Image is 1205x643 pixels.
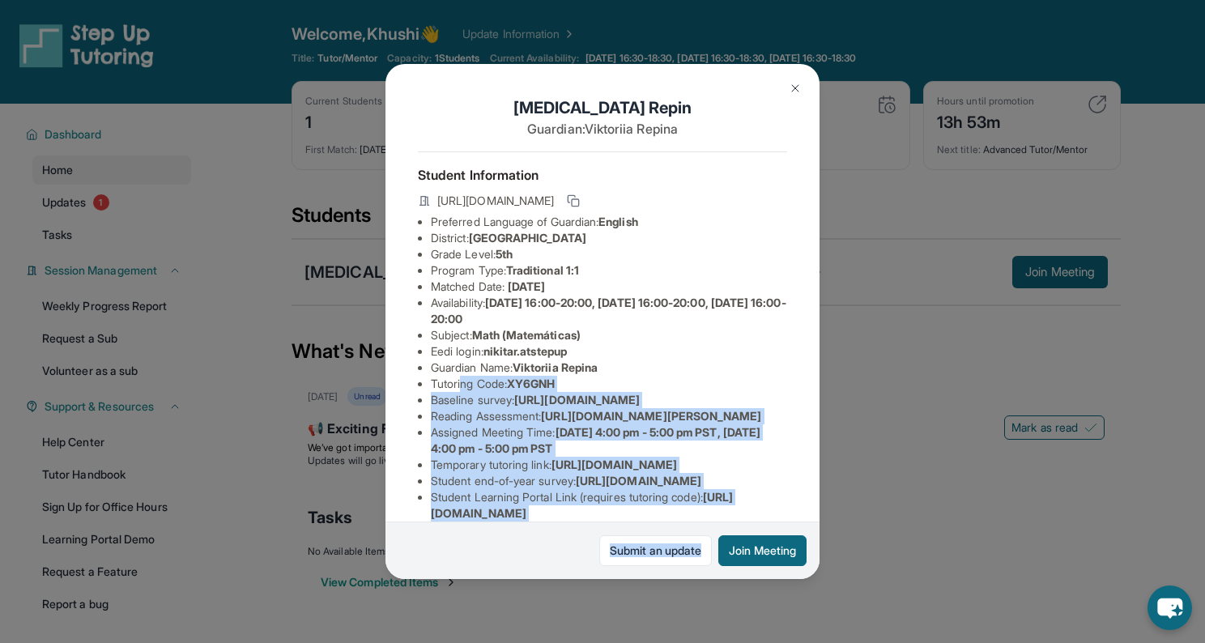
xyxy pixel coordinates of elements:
[431,295,787,327] li: Availability:
[431,262,787,279] li: Program Type:
[541,409,761,423] span: [URL][DOMAIN_NAME][PERSON_NAME]
[431,343,787,360] li: Eedi login :
[1148,586,1192,630] button: chat-button
[431,424,787,457] li: Assigned Meeting Time :
[514,393,640,407] span: [URL][DOMAIN_NAME]
[431,457,787,473] li: Temporary tutoring link :
[418,119,787,138] p: Guardian: Viktoriia Repina
[507,377,555,390] span: XY6GNH
[431,408,787,424] li: Reading Assessment :
[551,458,677,471] span: [URL][DOMAIN_NAME]
[513,360,598,374] span: Viktoriia Repina
[431,327,787,343] li: Subject :
[431,360,787,376] li: Guardian Name :
[496,247,513,261] span: 5th
[599,535,712,566] a: Submit an update
[431,214,787,230] li: Preferred Language of Guardian:
[431,246,787,262] li: Grade Level:
[431,392,787,408] li: Baseline survey :
[418,96,787,119] h1: [MEDICAL_DATA] Repin
[431,230,787,246] li: District:
[431,425,760,455] span: [DATE] 4:00 pm - 5:00 pm PST, [DATE] 4:00 pm - 5:00 pm PST
[506,263,579,277] span: Traditional 1:1
[472,328,581,342] span: Math (Matemáticas)
[469,231,586,245] span: [GEOGRAPHIC_DATA]
[789,82,802,95] img: Close Icon
[418,165,787,185] h4: Student Information
[431,296,786,326] span: [DATE] 16:00-20:00, [DATE] 16:00-20:00, [DATE] 16:00-20:00
[431,279,787,295] li: Matched Date:
[564,191,583,211] button: Copy link
[483,344,567,358] span: nikitar.atstepup
[598,215,638,228] span: English
[718,535,807,566] button: Join Meeting
[576,474,701,488] span: [URL][DOMAIN_NAME]
[431,489,787,522] li: Student Learning Portal Link (requires tutoring code) :
[431,376,787,392] li: Tutoring Code :
[431,473,787,489] li: Student end-of-year survey :
[508,279,545,293] span: [DATE]
[437,193,554,209] span: [URL][DOMAIN_NAME]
